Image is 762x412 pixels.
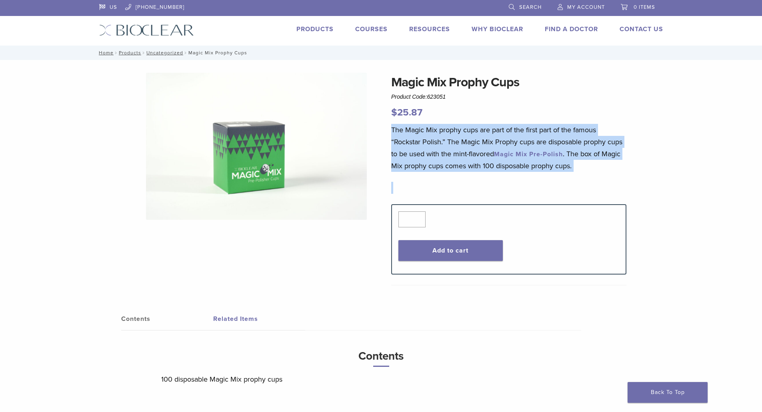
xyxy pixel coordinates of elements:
a: Find A Doctor [545,25,598,33]
img: Bioclear [99,24,194,36]
span: 0 items [634,4,655,10]
img: Magic-Mix-Cups-1920x1281-1.jpg [146,73,367,220]
span: My Account [567,4,605,10]
span: $ [391,107,397,118]
a: Magic Mix Pre-Polish [494,150,563,158]
a: Products [296,25,334,33]
button: Add to cart [398,240,503,261]
h1: Magic Mix Prophy Cups [391,73,626,92]
a: Related Items [213,308,305,330]
a: Products [119,50,141,56]
span: Product Code: [391,94,446,100]
h3: Contents [161,346,601,367]
span: 623051 [427,94,446,100]
span: Search [519,4,542,10]
a: Why Bioclear [472,25,523,33]
a: Back To Top [628,382,708,403]
span: / [114,51,119,55]
a: Uncategorized [146,50,183,56]
nav: Magic Mix Prophy Cups [93,46,669,60]
a: Contents [121,308,213,330]
a: Resources [409,25,450,33]
a: Home [96,50,114,56]
span: / [141,51,146,55]
bdi: 25.87 [391,107,422,118]
a: Courses [355,25,388,33]
span: / [183,51,188,55]
p: The Magic Mix prophy cups are part of the first part of the famous “Rockstar Polish.” The Magic M... [391,124,626,172]
a: Contact Us [620,25,663,33]
p: 100 disposable Magic Mix prophy cups [161,373,601,385]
